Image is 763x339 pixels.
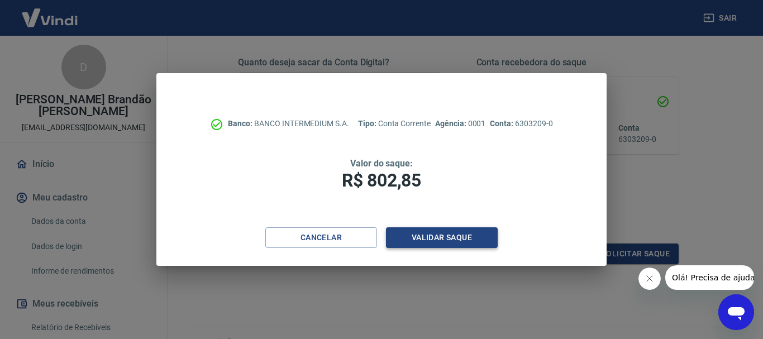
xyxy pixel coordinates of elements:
span: Conta: [490,119,515,128]
span: Olá! Precisa de ajuda? [7,8,94,17]
button: Cancelar [265,227,377,248]
iframe: Mensagem da empresa [665,265,754,290]
p: BANCO INTERMEDIUM S.A. [228,118,349,130]
span: Tipo: [358,119,378,128]
iframe: Fechar mensagem [638,268,661,290]
span: Banco: [228,119,254,128]
button: Validar saque [386,227,498,248]
p: 6303209-0 [490,118,552,130]
iframe: Botão para abrir a janela de mensagens [718,294,754,330]
span: R$ 802,85 [342,170,421,191]
span: Agência: [435,119,468,128]
p: Conta Corrente [358,118,431,130]
p: 0001 [435,118,485,130]
span: Valor do saque: [350,158,413,169]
